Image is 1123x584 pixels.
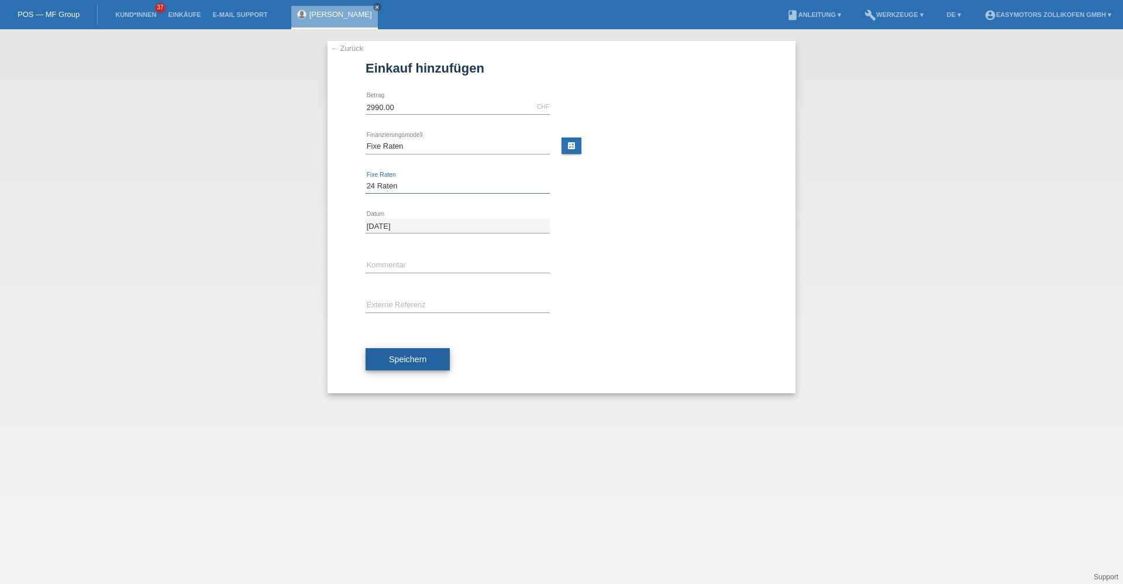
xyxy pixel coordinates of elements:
[155,3,166,13] span: 37
[859,11,929,18] a: buildWerkzeuge ▾
[18,10,80,19] a: POS — MF Group
[567,141,576,150] i: calculate
[330,44,363,53] a: ← Zurück
[984,9,996,21] i: account_circle
[561,138,581,154] a: calculate
[781,11,847,18] a: bookAnleitung ▾
[373,3,381,11] a: close
[309,10,372,19] a: [PERSON_NAME]
[162,11,206,18] a: Einkäufe
[787,9,798,21] i: book
[207,11,274,18] a: E-Mail Support
[389,355,426,364] span: Speichern
[979,11,1117,18] a: account_circleEasymotors Zollikofen GmbH ▾
[109,11,162,18] a: Kund*innen
[366,348,450,370] button: Speichern
[366,61,757,75] h1: Einkauf hinzufügen
[536,103,550,110] div: CHF
[1094,573,1118,581] a: Support
[941,11,967,18] a: DE ▾
[864,9,876,21] i: build
[374,4,380,10] i: close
